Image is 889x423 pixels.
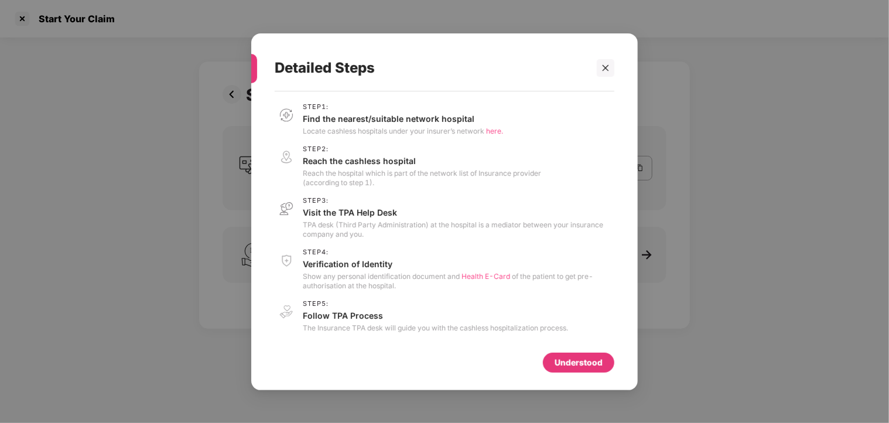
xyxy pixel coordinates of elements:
div: Detailed Steps [275,45,586,91]
span: Step 1 : [303,103,503,110]
p: Reach the cashless hospital [303,155,541,166]
span: Step 5 : [303,299,568,307]
span: Step 2 : [303,145,541,152]
span: Health E-Card [461,271,510,280]
p: Verification of Identity [303,258,614,269]
img: svg+xml;base64,PHN2ZyB3aWR0aD0iNDAiIGhlaWdodD0iNDEiIHZpZXdCb3g9IjAgMCA0MCA0MSIgZmlsbD0ibm9uZSIgeG... [275,299,298,323]
img: svg+xml;base64,PHN2ZyB3aWR0aD0iNDAiIGhlaWdodD0iNDEiIHZpZXdCb3g9IjAgMCA0MCA0MSIgZmlsbD0ibm9uZSIgeG... [275,145,298,169]
span: here. [486,126,503,135]
p: The Insurance TPA desk will guide you with the cashless hospitalization process. [303,323,568,332]
div: Understood [555,356,603,369]
p: Show any personal identification document and of the patient to get pre-authorisation at the hosp... [303,271,614,290]
span: Step 4 : [303,248,614,255]
img: svg+xml;base64,PHN2ZyB3aWR0aD0iNDAiIGhlaWdodD0iNDEiIHZpZXdCb3g9IjAgMCA0MCA0MSIgZmlsbD0ibm9uZSIgeG... [275,103,298,127]
p: Find the nearest/suitable network hospital [303,112,503,124]
p: Reach the hospital which is part of the network list of Insurance provider (according to step 1). [303,168,541,187]
img: svg+xml;base64,PHN2ZyB3aWR0aD0iNDAiIGhlaWdodD0iNDEiIHZpZXdCb3g9IjAgMCA0MCA0MSIgZmlsbD0ibm9uZSIgeG... [275,196,298,220]
span: Step 3 : [303,196,614,204]
p: Locate cashless hospitals under your insurer’s network [303,126,503,135]
p: Visit the TPA Help Desk [303,206,614,217]
img: svg+xml;base64,PHN2ZyB3aWR0aD0iNDAiIGhlaWdodD0iNDEiIHZpZXdCb3g9IjAgMCA0MCA0MSIgZmlsbD0ibm9uZSIgeG... [275,248,298,272]
p: TPA desk (Third Party Administration) at the hospital is a mediator between your insurance compan... [303,220,614,238]
span: close [601,63,610,71]
p: Follow TPA Process [303,309,568,320]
